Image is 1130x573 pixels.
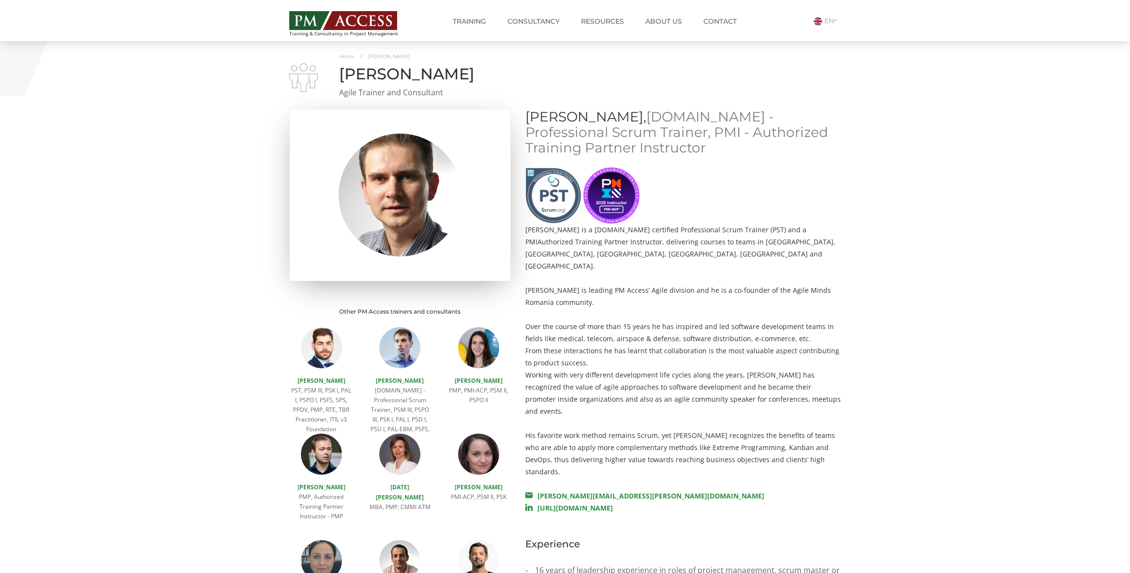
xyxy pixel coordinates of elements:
[289,65,841,82] h1: [PERSON_NAME]
[289,87,841,98] p: Agile Trainer and Consultant
[455,377,503,385] a: [PERSON_NAME]
[574,12,631,31] a: Resources
[289,492,353,521] p: PMP, Authorized Training Partner Instructor - PMP
[297,483,345,491] a: [PERSON_NAME]
[525,284,841,308] p: [PERSON_NAME] is leading PM Access’ Agile division and he is a co-founder of the Agile Minds Roma...
[500,12,567,31] a: Consultancy
[289,8,416,36] a: Training & Consultancy in Project Management
[812,30,821,38] img: Romana
[525,167,841,272] p: [PERSON_NAME] is a [DOMAIN_NAME] certified Professional Scrum Trainer (PST) and a PMI , deliverin...
[289,386,353,434] p: PST, PSM III, PSK I, PAL I, PSPO I, PSFS, SPS, PPDV, PMP, RTE, TBR Practitioner, ITIL v3 Foundation
[289,63,318,92] img: MIHAI OLARU
[525,491,764,500] a: [PERSON_NAME][EMAIL_ADDRESS][PERSON_NAME][DOMAIN_NAME]
[525,108,828,156] span: [DOMAIN_NAME] - Professional Scrum Trainer, PMI - Authorized Training Partner Instructor
[525,320,841,417] p: Over the course of more than 15 years he has inspired and led software development teams in field...
[696,12,744,31] a: Contact
[525,503,613,513] a: [URL][DOMAIN_NAME]
[537,237,662,246] span: Authorized Training Partner Instructor
[339,53,354,60] a: Home
[525,109,841,155] p: [PERSON_NAME],
[376,377,424,385] a: [PERSON_NAME]
[368,502,431,512] p: MBA, PMP, CMMI ATM
[525,429,841,478] p: His favorite work method remains Scrum, yet [PERSON_NAME] recognizes the benefits of teams who ar...
[368,53,410,60] span: [PERSON_NAME]
[368,386,431,444] p: [DOMAIN_NAME] - Professional Scrum Trainer, PSM III, PSPO III, PSK I, PAL I, PSD I, PSU I, PAL-EB...
[525,538,841,550] p: Experience
[812,29,833,38] a: RO
[446,386,510,405] p: PMP, PMI-ACP, PSM II, PSPO II
[446,12,493,31] a: Training
[289,31,416,36] span: Training & Consultancy in Project Management
[301,327,342,368] img: Florin Manolescu
[455,483,503,491] a: [PERSON_NAME]
[814,17,822,26] img: Engleza
[376,483,424,501] a: [DATE][PERSON_NAME]
[446,492,510,502] p: PMI-ACP, PSM II, PSK
[297,377,345,385] a: [PERSON_NAME]
[289,305,511,317] p: Other PM Access trainers and consultants
[814,16,841,25] a: EN
[638,12,689,31] a: About us
[289,11,397,30] img: PM ACCESS - Echipa traineri si consultanti certificati PMP: Narciss Popescu, Mihai Olaru, Monica ...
